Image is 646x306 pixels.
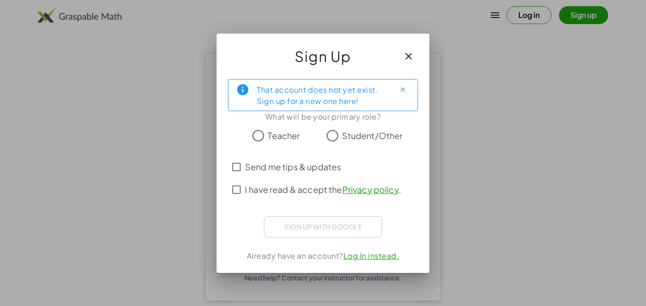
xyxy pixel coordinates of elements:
div: What will be your primary role? [228,111,418,122]
span: Sign Up [295,45,351,68]
a: Log In instead. [343,251,400,261]
span: Send me tips & updates [245,160,341,173]
div: That account does not yet exist. Sign up for a new one here! [257,83,387,107]
a: Privacy policy [342,184,399,195]
div: Already have an account? [228,250,418,262]
span: Student/Other [342,129,403,142]
span: I have read & accept the . [245,183,401,196]
button: Close [395,82,410,97]
span: Teacher [268,129,300,142]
